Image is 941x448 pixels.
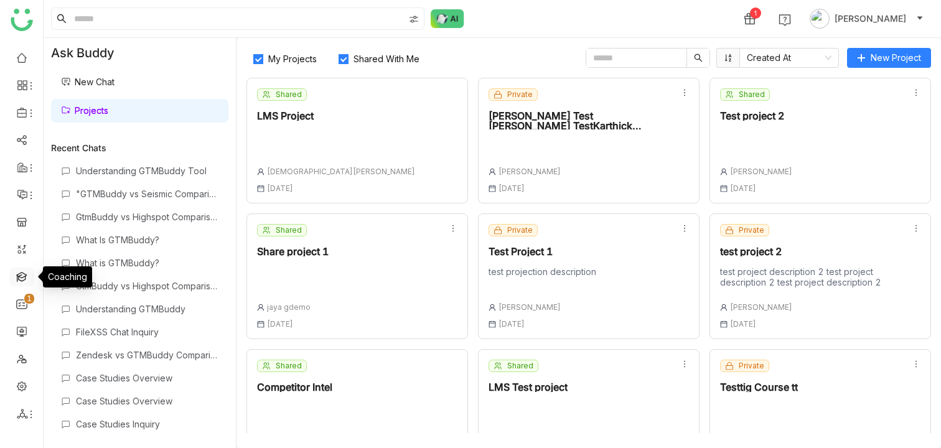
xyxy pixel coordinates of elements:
div: GtmBuddy vs Highspot Comparison [76,212,218,222]
span: Private [507,89,533,100]
div: [PERSON_NAME] Test [PERSON_NAME] TestKarthick TestKarthick TestKarthick Test [489,111,670,129]
div: FileXSS Chat Inquiry [76,327,218,337]
div: Competitor Intel [257,382,332,392]
span: My Projects [263,54,322,64]
span: Shared [276,89,302,100]
div: Ask Buddy [44,38,236,68]
span: [PERSON_NAME] [835,12,906,26]
span: [PERSON_NAME] [730,302,792,312]
div: test projection description [489,266,596,284]
span: Shared [276,360,302,371]
img: logo [11,9,33,31]
span: Shared [276,225,302,236]
span: [DATE] [499,184,525,193]
nz-badge-sup: 1 [24,294,34,304]
div: Understanding GTMBuddy [76,304,218,314]
div: Coaching [43,266,92,287]
span: [PERSON_NAME] [499,302,561,312]
img: help.svg [779,14,791,26]
img: search-type.svg [409,14,419,24]
span: [DATE] [499,319,525,329]
div: What Is GTMBuddy? [76,235,218,245]
span: [DATE] [267,319,293,329]
div: Case Studies Overview [76,396,218,406]
span: [DATE] [730,319,756,329]
div: LMS Test project [489,382,568,392]
span: [PERSON_NAME] [730,167,792,176]
span: [DEMOGRAPHIC_DATA][PERSON_NAME] [267,167,415,176]
span: Shared [507,360,533,371]
div: test project 2 [720,246,902,256]
div: Test Project 1 [489,246,596,256]
button: New Project [847,48,931,68]
button: [PERSON_NAME] [807,9,926,29]
div: Recent Chats [51,142,228,153]
div: Test project 2 [720,111,792,121]
div: test project description 2 test project description 2 test project description 2 [720,266,902,287]
div: Case Studies Overview [76,373,218,383]
div: Testtig Course tt [720,382,798,392]
div: Zendesk vs GTMBuddy Comparison [76,350,218,360]
span: Private [739,360,764,371]
span: Private [739,225,764,236]
span: New Project [871,51,921,65]
div: 1 [750,7,761,19]
span: Private [507,225,533,236]
a: New Chat [61,77,115,87]
div: Share project 1 [257,246,329,256]
span: jaya gdemo [267,302,311,312]
span: [PERSON_NAME] [499,167,561,176]
div: "GTMBuddy vs Seismic Comparison" [76,189,218,199]
span: Shared [739,89,765,100]
p: 1 [27,292,32,305]
div: What is GTMBuddy? [76,258,218,268]
a: Projects [61,105,108,116]
img: avatar [810,9,830,29]
img: ask-buddy-normal.svg [431,9,464,28]
div: LMS Project [257,111,415,121]
nz-select-item: Created At [747,49,831,67]
div: Case Studies Inquiry [76,419,218,429]
span: Shared With Me [349,54,424,64]
div: GtmBuddy vs Highspot Comparison [76,281,218,291]
span: [DATE] [267,184,293,193]
span: [DATE] [730,184,756,193]
div: Understanding GTMBuddy Tool [76,166,218,176]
